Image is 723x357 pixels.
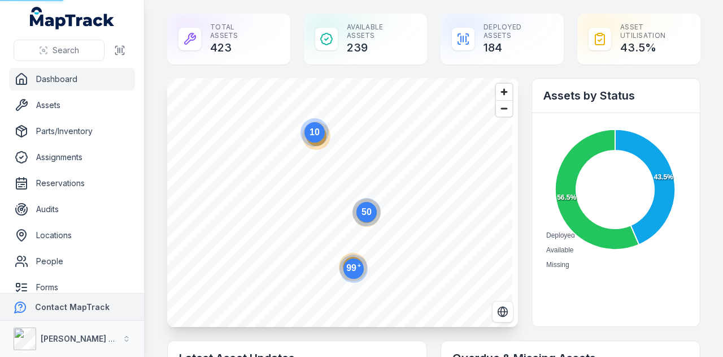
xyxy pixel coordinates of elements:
a: Audits [9,198,135,221]
text: 99 [346,263,361,273]
span: Search [53,45,79,56]
button: Switch to Satellite View [492,301,513,322]
a: Assignments [9,146,135,169]
a: Forms [9,276,135,299]
a: Locations [9,224,135,247]
a: Assets [9,94,135,117]
span: Deployed [546,231,575,239]
a: Parts/Inventory [9,120,135,143]
button: Zoom out [496,100,512,117]
canvas: Map [167,78,512,327]
a: Dashboard [9,68,135,91]
button: Zoom in [496,84,512,100]
strong: [PERSON_NAME] Group [41,334,133,343]
h2: Assets by Status [543,88,689,104]
button: Search [14,40,104,61]
span: Missing [546,261,569,269]
span: Available [546,246,573,254]
a: People [9,250,135,273]
tspan: + [358,263,361,269]
a: Reservations [9,172,135,195]
text: 10 [310,127,320,137]
text: 50 [361,207,372,217]
strong: Contact MapTrack [35,302,110,312]
a: MapTrack [30,7,115,29]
